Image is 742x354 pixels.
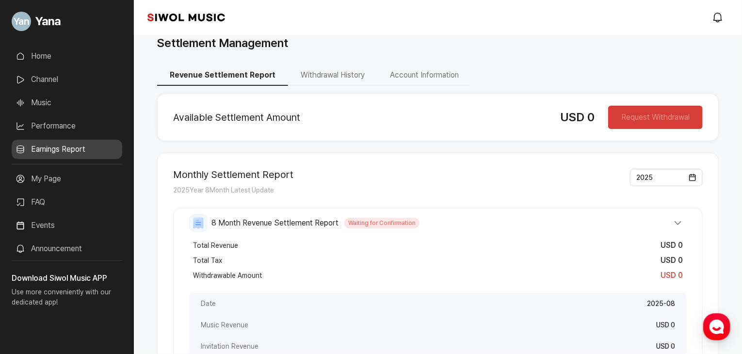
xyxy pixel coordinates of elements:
button: Revenue Settlement Report [157,65,288,86]
a: Messages [64,274,125,298]
h2: Available Settlement Amount [173,112,545,123]
button: 2025 [630,169,703,186]
a: My Page [12,169,122,189]
a: Home [12,47,122,66]
button: Withdrawal History [288,65,377,86]
a: Go to My Profile [12,8,122,35]
a: Announcement [12,239,122,258]
a: Revenue Settlement Report [157,70,288,80]
h1: Settlement Management [157,34,288,52]
span: Date [201,299,216,308]
a: modal.notifications [709,8,728,27]
a: Account Information [377,70,471,80]
a: Events [12,216,122,235]
span: 2025 [636,174,653,181]
a: Music [12,93,122,113]
span: USD 0 [656,321,675,329]
span: Waiting for Confirmation [344,218,419,228]
a: Settings [125,274,186,298]
span: Music Revenue [201,320,248,330]
span: Total Revenue [193,241,238,250]
p: Use more conveniently with our dedicated app! [12,284,122,315]
button: 8 Month Revenue Settlement Report Waiting for Confirmation [189,214,687,232]
span: Withdrawable Amount [193,271,262,280]
span: 2025 Year 8 Month Latest Update [173,186,274,194]
a: Withdrawal History [288,70,377,80]
span: Home [25,288,42,296]
span: Total Tax [193,256,222,265]
a: Channel [12,70,122,89]
span: USD 0 [656,342,675,350]
span: Settings [144,288,167,296]
span: Messages [81,289,109,296]
h2: Monthly Settlement Report [173,169,293,180]
span: USD 0 [661,271,683,280]
h3: Download Siwol Music APP [12,273,122,284]
a: Home [3,274,64,298]
span: USD 0 [661,256,683,265]
span: USD 0 [560,110,595,124]
div: 2025-08 [647,299,675,308]
button: Account Information [377,65,471,86]
span: Yana [35,13,61,30]
span: USD 0 [661,241,683,250]
span: 8 Month Revenue Settlement Report [211,217,339,229]
span: Invitation Revenue [201,341,258,351]
a: FAQ [12,193,122,212]
a: Performance [12,116,122,136]
a: Earnings Report [12,140,122,159]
